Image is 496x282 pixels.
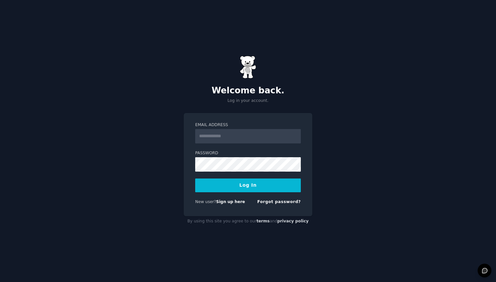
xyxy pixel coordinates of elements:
button: Log In [195,179,301,192]
label: Password [195,150,301,156]
span: New user? [195,199,216,204]
a: terms [257,219,270,223]
div: By using this site you agree to our and [184,216,312,227]
label: Email Address [195,122,301,128]
a: Sign up here [216,199,245,204]
a: Forgot password? [257,199,301,204]
p: Log in your account. [184,98,312,104]
a: privacy policy [277,219,309,223]
h2: Welcome back. [184,85,312,96]
img: Gummy Bear [240,56,256,79]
